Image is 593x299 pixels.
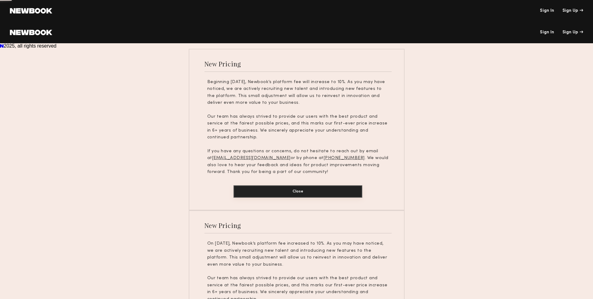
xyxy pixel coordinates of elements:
a: Sign In [540,9,554,13]
p: If you have any questions or concerns, do not hesitate to reach out by email at or by phone at . ... [207,148,389,176]
p: Beginning [DATE], Newbook’s platform fee will increase to 10%. As you may have noticed, we are ac... [207,79,389,107]
button: Close [233,185,362,198]
p: Our team has always strived to provide our users with the best product and service at the fairest... [207,113,389,141]
p: On [DATE], Newbook’s platform fee increased to 10%. As you may have noticed, we are actively recr... [207,240,389,268]
a: Sign In [540,30,554,35]
div: New Pricing [204,60,241,68]
div: Sign Up [562,9,583,13]
div: New Pricing [204,221,241,230]
div: Sign Up [562,30,583,35]
u: [PHONE_NUMBER] [324,156,365,160]
span: 2025, all rights reserved [4,43,57,48]
u: [EMAIL_ADDRESS][DOMAIN_NAME] [212,156,291,160]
